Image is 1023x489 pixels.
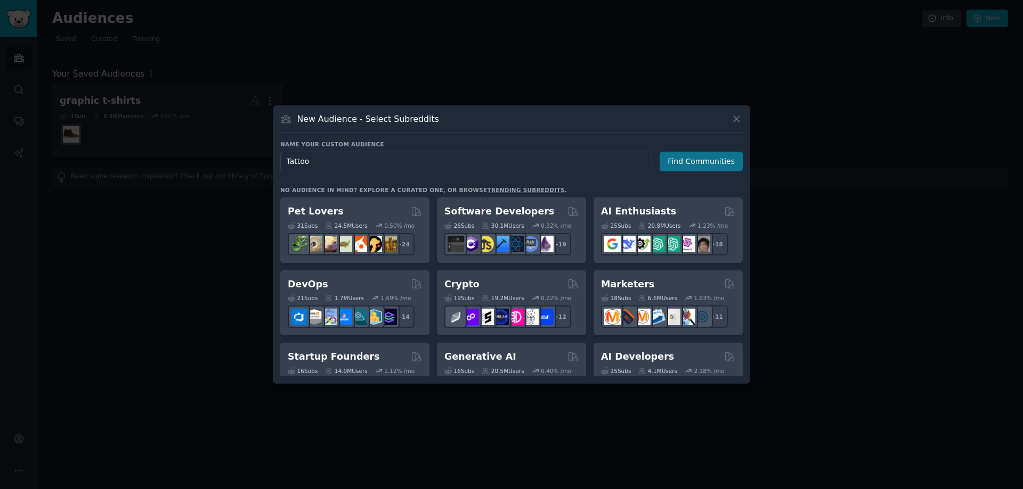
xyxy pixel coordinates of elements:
div: + 18 [705,233,728,255]
div: 1.69 % /mo [381,294,411,302]
img: content_marketing [604,309,621,325]
h2: Pet Lovers [288,205,344,218]
div: 31 Sub s [288,222,318,229]
a: trending subreddits [487,187,564,193]
img: ArtificalIntelligence [694,236,710,252]
div: 19 Sub s [444,294,474,302]
img: defiblockchain [507,309,524,325]
button: Find Communities [660,152,743,171]
img: GoogleGeminiAI [604,236,621,252]
img: azuredevops [291,309,307,325]
img: chatgpt_promptDesign [649,236,665,252]
div: 16 Sub s [288,367,318,375]
h2: Startup Founders [288,350,379,363]
div: 16 Sub s [444,367,474,375]
img: csharp [462,236,479,252]
h3: Name your custom audience [280,140,743,148]
img: ballpython [306,236,322,252]
h2: Software Developers [444,205,554,218]
h2: Crypto [444,278,480,291]
div: 19.2M Users [482,294,524,302]
div: 20.8M Users [638,222,680,229]
img: PetAdvice [366,236,382,252]
img: MarketingResearch [679,309,695,325]
h2: Marketers [601,278,654,291]
input: Pick a short name, like "Digital Marketers" or "Movie-Goers" [280,152,652,171]
img: herpetology [291,236,307,252]
img: defi_ [537,309,554,325]
img: googleads [664,309,680,325]
img: DevOpsLinks [336,309,352,325]
img: DeepSeek [619,236,636,252]
img: bigseo [619,309,636,325]
img: AskComputerScience [522,236,539,252]
div: 0.40 % /mo [541,367,571,375]
img: aws_cdk [366,309,382,325]
img: PlatformEngineers [380,309,397,325]
img: dogbreed [380,236,397,252]
div: 14.0M Users [325,367,367,375]
img: web3 [492,309,509,325]
img: leopardgeckos [321,236,337,252]
img: AWS_Certified_Experts [306,309,322,325]
img: AItoolsCatalog [634,236,651,252]
h2: AI Enthusiasts [601,205,676,218]
div: 15 Sub s [601,367,631,375]
img: platformengineering [351,309,367,325]
img: ethfinance [448,309,464,325]
div: + 12 [549,305,571,328]
img: learnjavascript [477,236,494,252]
img: reactnative [507,236,524,252]
img: chatgpt_prompts_ [664,236,680,252]
div: 1.23 % /mo [697,222,728,229]
div: 25 Sub s [601,222,631,229]
img: elixir [537,236,554,252]
div: 30.1M Users [482,222,524,229]
h3: New Audience - Select Subreddits [297,113,439,125]
img: iOSProgramming [492,236,509,252]
div: 20.5M Users [482,367,524,375]
div: 1.03 % /mo [694,294,725,302]
img: CryptoNews [522,309,539,325]
img: OnlineMarketing [694,309,710,325]
img: AskMarketing [634,309,651,325]
img: turtle [336,236,352,252]
div: 2.18 % /mo [694,367,725,375]
div: 26 Sub s [444,222,474,229]
div: 21 Sub s [288,294,318,302]
div: 0.22 % /mo [541,294,571,302]
h2: Generative AI [444,350,516,363]
img: Docker_DevOps [321,309,337,325]
div: 0.32 % /mo [541,222,571,229]
img: 0xPolygon [462,309,479,325]
div: + 11 [705,305,728,328]
div: 6.6M Users [638,294,677,302]
div: 1.12 % /mo [384,367,415,375]
img: ethstaker [477,309,494,325]
div: + 24 [392,233,415,255]
div: + 14 [392,305,415,328]
h2: AI Developers [601,350,674,363]
img: cockatiel [351,236,367,252]
div: 0.50 % /mo [384,222,415,229]
img: software [448,236,464,252]
img: OpenAIDev [679,236,695,252]
div: + 19 [549,233,571,255]
div: 1.7M Users [325,294,364,302]
div: 18 Sub s [601,294,631,302]
div: 4.1M Users [638,367,677,375]
div: 24.5M Users [325,222,367,229]
img: Emailmarketing [649,309,665,325]
h2: DevOps [288,278,328,291]
div: No audience in mind? Explore a curated one, or browse . [280,186,567,194]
